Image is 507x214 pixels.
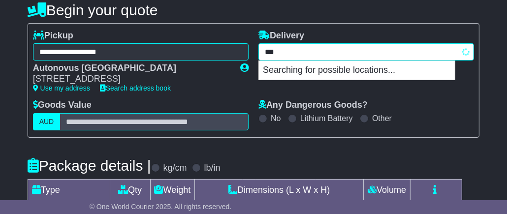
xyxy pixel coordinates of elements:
td: Type [28,179,110,201]
div: [STREET_ADDRESS] [33,74,230,85]
td: Dimensions (L x W x H) [195,179,364,201]
span: © One World Courier 2025. All rights reserved. [90,203,232,211]
label: Other [372,114,392,123]
p: Searching for possible locations... [259,61,455,80]
label: Pickup [33,31,73,41]
label: AUD [33,113,61,130]
h4: Begin your quote [28,2,480,18]
td: Weight [150,179,195,201]
label: No [271,114,281,123]
label: Delivery [258,31,304,41]
label: lb/in [204,163,221,174]
label: Lithium Battery [300,114,353,123]
a: Use my address [33,84,90,92]
typeahead: Please provide city [258,43,474,61]
td: Volume [364,179,411,201]
h4: Package details | [28,157,151,174]
label: Any Dangerous Goods? [258,100,368,111]
label: Goods Value [33,100,92,111]
label: kg/cm [163,163,187,174]
td: Qty [110,179,150,201]
div: Autonovus [GEOGRAPHIC_DATA] [33,63,230,74]
a: Search address book [100,84,171,92]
